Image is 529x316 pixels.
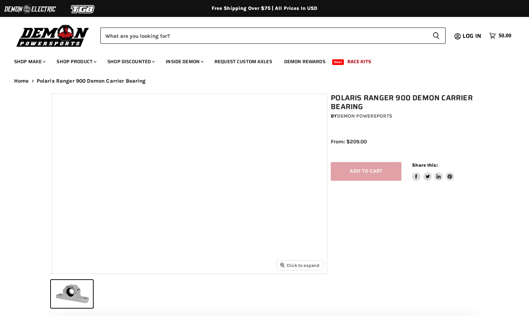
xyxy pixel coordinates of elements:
span: Log in [463,31,481,40]
a: Shop Make [9,54,50,69]
a: Demon Rewards [279,54,331,69]
ul: Main menu [9,52,510,69]
aside: Share this: [412,162,454,181]
span: Polaris Ranger 900 Demon Carrier Bearing [37,78,146,84]
span: Click to expand [280,263,319,268]
a: Home [14,78,29,84]
h1: Polaris Ranger 900 Demon Carrier Bearing [331,94,481,111]
img: Demon Electric Logo 2 [4,2,57,16]
img: TGB Logo 2 [57,2,110,16]
a: Log in [459,33,486,39]
button: Click to expand [277,261,323,270]
button: IMAGE thumbnail [51,280,93,308]
span: From: $209.00 [331,138,367,145]
form: Product [100,28,446,44]
span: New! [332,59,344,65]
span: $0.00 [499,32,511,39]
a: Shop Product [51,54,101,69]
span: Share this: [412,162,437,168]
a: Demon Powersports [337,113,392,119]
a: Shop Discounted [102,54,159,69]
a: Race Kits [342,54,376,69]
img: Demon Powersports [14,23,92,48]
button: Search [427,28,446,44]
div: by [331,112,481,120]
a: Inside Demon [160,54,208,69]
a: Request Custom Axles [209,54,277,69]
a: $0.00 [486,31,515,41]
input: Search [100,28,427,44]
